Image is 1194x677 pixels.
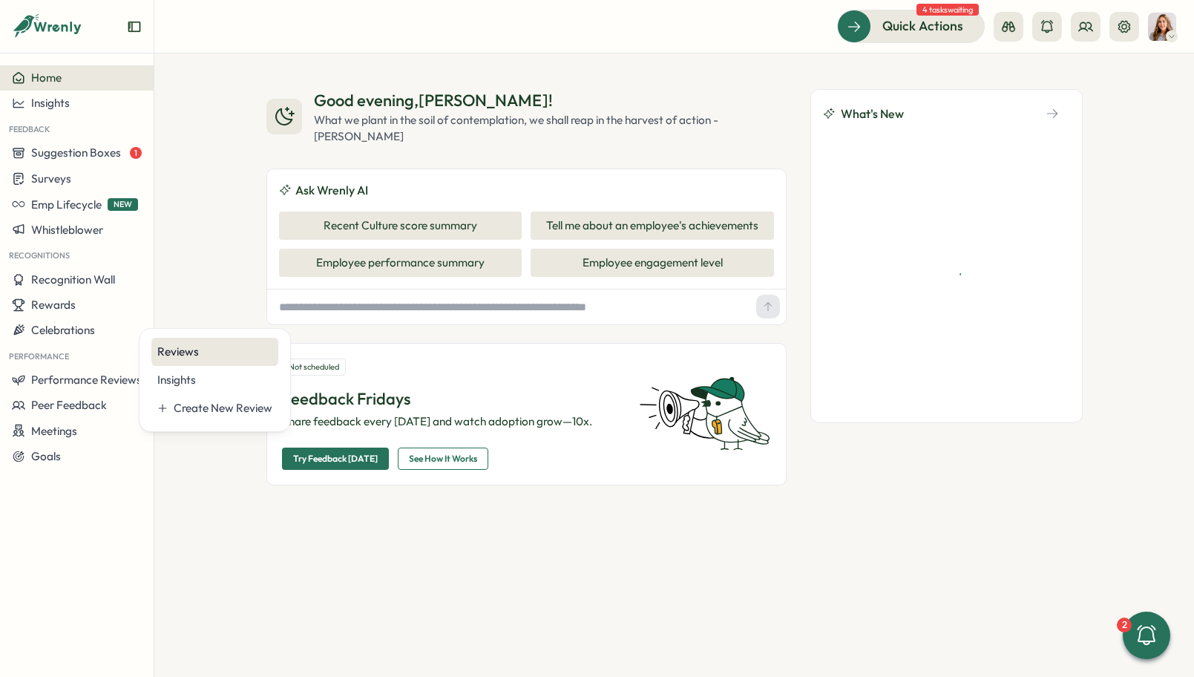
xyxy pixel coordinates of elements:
span: What's New [841,105,904,123]
p: Feedback Fridays [282,387,622,411]
span: Celebrations [31,323,95,337]
span: NEW [108,198,138,211]
div: Insights [157,372,272,388]
div: Good evening , [PERSON_NAME] ! [314,89,787,112]
button: Expand sidebar [127,19,142,34]
span: Rewards [31,298,76,312]
button: Tell me about an employee's achievements [531,212,774,240]
span: Goals [31,449,61,463]
a: Insights [151,366,278,394]
button: Create New Review [151,394,278,422]
button: Employee performance summary [279,249,522,277]
div: Not scheduled [282,359,346,376]
span: Performance Reviews [31,373,142,387]
button: Quick Actions [837,10,985,42]
span: Try Feedback [DATE] [293,448,378,469]
div: Create New Review [174,400,272,416]
button: Recent Culture score summary [279,212,522,240]
button: Employee engagement level [531,249,774,277]
span: Ask Wrenly AI [295,181,368,200]
span: Suggestion Boxes [31,145,121,160]
img: Becky Romero [1148,13,1176,41]
button: See How It Works [398,448,488,470]
span: Whistleblower [31,223,103,237]
span: Insights [31,96,70,110]
div: Reviews [157,344,272,360]
span: Recognition Wall [31,272,115,287]
span: 4 tasks waiting [916,4,979,16]
div: What we plant in the soil of contemplation, we shall reap in the harvest of action - [PERSON_NAME] [314,112,787,145]
a: Reviews [151,338,278,366]
span: Peer Feedback [31,398,107,412]
span: Quick Actions [882,16,963,36]
span: Emp Lifecycle [31,197,102,212]
span: Surveys [31,171,71,186]
p: Share feedback every [DATE] and watch adoption grow—10x. [282,413,622,430]
span: Home [31,71,62,85]
div: 2 [1117,618,1132,632]
span: See How It Works [409,448,477,469]
span: 1 [130,147,142,159]
span: Meetings [31,424,77,438]
button: Try Feedback [DATE] [282,448,389,470]
button: 2 [1123,612,1170,659]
